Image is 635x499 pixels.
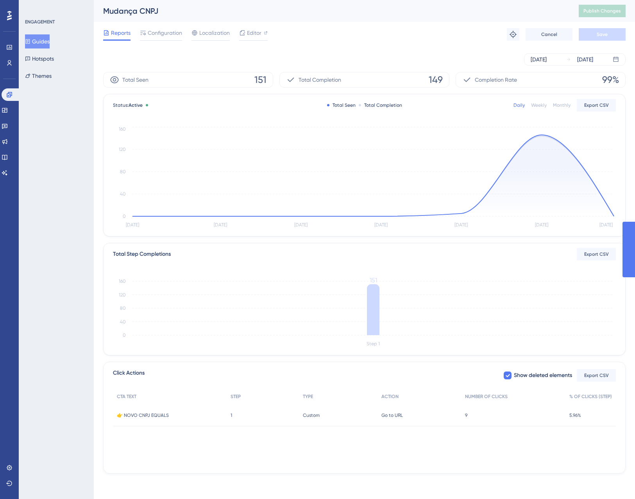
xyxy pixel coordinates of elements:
span: Localization [199,28,230,38]
span: Click Actions [113,368,145,382]
tspan: [DATE] [374,222,388,228]
span: Active [129,102,143,108]
span: 1 [231,412,232,418]
span: 151 [254,74,267,86]
button: Export CSV [577,248,616,260]
tspan: Step 1 [367,341,380,346]
div: [DATE] [531,55,547,64]
span: Editor [247,28,261,38]
span: Export CSV [584,251,609,257]
tspan: 80 [120,305,126,311]
span: 9 [465,412,467,418]
span: Cancel [541,31,557,38]
span: Total Completion [299,75,341,84]
span: Completion Rate [475,75,517,84]
span: Show deleted elements [514,371,572,380]
button: Export CSV [577,99,616,111]
tspan: 80 [120,169,126,174]
button: Publish Changes [579,5,626,17]
div: Total Seen [327,102,356,108]
button: Cancel [526,28,572,41]
span: 5.96% [569,412,581,418]
tspan: 160 [119,278,126,284]
span: Custom [303,412,320,418]
span: Save [597,31,608,38]
span: STEP [231,393,241,400]
span: Go to URL [381,412,403,418]
span: Publish Changes [583,8,621,14]
tspan: [DATE] [454,222,468,228]
tspan: [DATE] [535,222,548,228]
tspan: [DATE] [214,222,227,228]
tspan: 151 [370,276,377,284]
span: Status: [113,102,143,108]
span: NUMBER OF CLICKS [465,393,508,400]
tspan: [DATE] [294,222,308,228]
div: Monthly [553,102,571,108]
span: Reports [111,28,131,38]
span: 👉 NOVO CNPJ EQUALS [117,412,169,418]
div: Total Step Completions [113,249,171,259]
tspan: 40 [120,319,126,325]
span: 99% [602,74,619,86]
tspan: 0 [123,214,126,219]
iframe: UserGuiding AI Assistant Launcher [602,468,626,492]
tspan: 120 [119,147,126,152]
span: % OF CLICKS (STEP) [569,393,612,400]
span: ACTION [381,393,399,400]
span: Total Seen [122,75,148,84]
span: 149 [429,74,443,86]
tspan: 120 [119,292,126,298]
span: CTA TEXT [117,393,136,400]
span: Configuration [148,28,182,38]
span: TYPE [303,393,313,400]
span: Export CSV [584,102,609,108]
div: Weekly [531,102,547,108]
div: Total Completion [359,102,402,108]
tspan: [DATE] [126,222,139,228]
div: Mudança CNPJ [103,5,559,16]
tspan: 160 [119,126,126,132]
div: [DATE] [577,55,593,64]
button: Save [579,28,626,41]
button: Export CSV [577,369,616,382]
tspan: [DATE] [599,222,613,228]
button: Guides [25,34,50,48]
div: ENGAGEMENT [25,19,55,25]
tspan: 40 [120,191,126,197]
button: Hotspots [25,52,54,66]
div: Daily [513,102,525,108]
span: Export CSV [584,372,609,379]
button: Themes [25,69,52,83]
tspan: 0 [123,332,126,338]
